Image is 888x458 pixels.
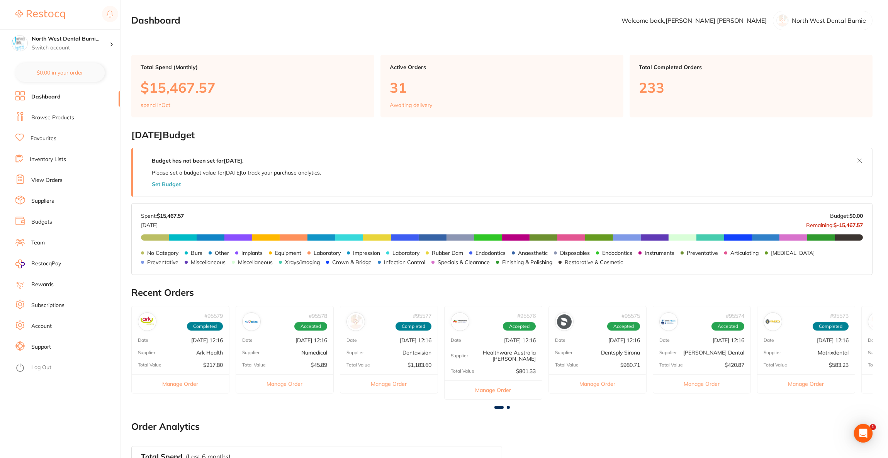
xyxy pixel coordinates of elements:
[438,259,490,265] p: Specials & Clearance
[244,314,259,329] img: Numedical
[138,350,155,355] p: Supplier
[549,374,646,393] button: Manage Order
[453,314,467,329] img: Healthware Australia Ridley
[390,102,432,108] p: Awaiting delivery
[518,250,548,256] p: Anaesthetic
[15,260,25,268] img: RestocqPay
[147,250,178,256] p: No Category
[601,349,640,356] p: Dentsply Sirona
[868,338,878,343] p: Date
[32,44,110,52] p: Switch account
[31,239,45,247] a: Team
[131,287,873,298] h2: Recent Orders
[138,338,148,343] p: Date
[396,322,431,331] span: Completed
[711,322,744,331] span: Accepted
[854,424,873,443] div: Open Intercom Messenger
[380,55,623,117] a: Active Orders31Awaiting delivery
[187,322,223,331] span: Completed
[275,250,301,256] p: Equipment
[384,259,425,265] p: Infection Control
[390,80,614,95] p: 31
[503,322,536,331] span: Accepted
[432,250,463,256] p: Rubber Dam
[131,15,180,26] h2: Dashboard
[445,380,542,399] button: Manage Order
[661,314,676,329] img: Erskine Dental
[238,259,273,265] p: Miscellaneous
[141,64,365,70] p: Total Spend (Monthly)
[792,17,866,24] p: North West Dental Burnie
[817,337,849,343] p: [DATE] 12:16
[31,343,51,351] a: Support
[730,250,759,256] p: Articulating
[138,362,161,368] p: Total Value
[140,314,155,329] img: Ark Health
[726,313,744,319] p: # 95574
[346,338,357,343] p: Date
[683,349,744,356] p: [PERSON_NAME] Dental
[555,362,579,368] p: Total Value
[15,6,65,24] a: Restocq Logo
[31,322,52,330] a: Account
[191,259,226,265] p: Miscellaneous
[639,80,863,95] p: 233
[242,350,260,355] p: Supplier
[468,349,536,362] p: Healthware Australia [PERSON_NAME]
[813,322,849,331] span: Completed
[830,313,849,319] p: # 95573
[502,259,552,265] p: Finishing & Polishing
[241,250,263,256] p: Implants
[242,362,266,368] p: Total Value
[31,114,74,122] a: Browse Products
[504,337,536,343] p: [DATE] 12:16
[413,313,431,319] p: # 95577
[451,353,468,358] p: Supplier
[602,250,632,256] p: Endodontics
[353,250,380,256] p: Impression
[818,349,849,356] p: Matrixdental
[829,362,849,368] p: $583.23
[645,250,674,256] p: Instruments
[152,181,181,187] button: Set Budget
[31,281,54,288] a: Rewards
[621,313,640,319] p: # 95575
[31,197,54,205] a: Suppliers
[870,314,885,329] img: Henry Schein Halas
[236,374,333,393] button: Manage Order
[475,250,506,256] p: Endodontics
[346,362,370,368] p: Total Value
[713,337,744,343] p: [DATE] 12:16
[157,212,184,219] strong: $15,467.57
[31,218,52,226] a: Budgets
[870,424,876,430] span: 1
[131,421,873,432] h2: Order Analytics
[314,250,341,256] p: Laboratory
[32,35,110,43] h4: North West Dental Burnie
[191,250,202,256] p: Burs
[764,362,787,368] p: Total Value
[407,362,431,368] p: $1,183.60
[565,259,623,265] p: Restorative & Cosmetic
[332,259,372,265] p: Crown & Bridge
[764,338,774,343] p: Date
[402,349,431,356] p: Dentavision
[834,222,863,229] strong: $-15,467.57
[141,102,170,108] p: spend in Oct
[400,337,431,343] p: [DATE] 12:16
[392,250,419,256] p: Laboratory
[152,157,243,164] strong: Budget has not been set for [DATE] .
[152,170,321,176] p: Please set a budget value for [DATE] to track your purchase analytics.
[204,313,223,319] p: # 95579
[31,302,65,309] a: Subscriptions
[285,259,320,265] p: Xrays/imaging
[621,17,767,24] p: Welcome back, [PERSON_NAME] [PERSON_NAME]
[555,350,572,355] p: Supplier
[31,93,61,101] a: Dashboard
[653,374,750,393] button: Manage Order
[659,362,683,368] p: Total Value
[560,250,590,256] p: Disposables
[301,349,327,356] p: Numedical
[830,213,863,219] p: Budget:
[557,314,572,329] img: Dentsply Sirona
